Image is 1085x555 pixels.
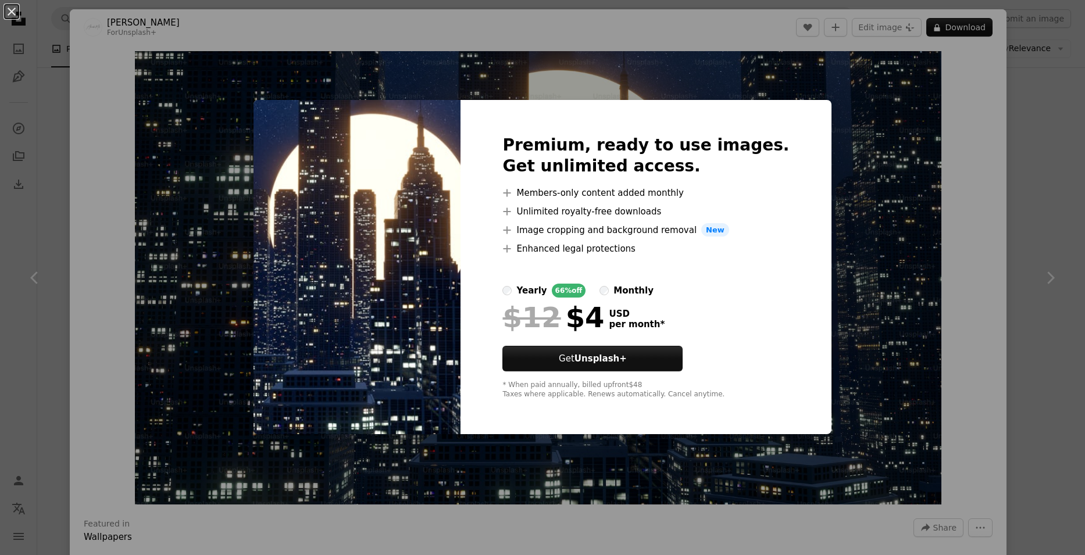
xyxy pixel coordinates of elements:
span: per month * [609,319,665,330]
li: Enhanced legal protections [502,242,789,256]
input: yearly66%off [502,286,512,295]
span: New [701,223,729,237]
img: premium_photo-1671229456411-659ff6049231 [254,100,461,435]
li: Members-only content added monthly [502,186,789,200]
h2: Premium, ready to use images. Get unlimited access. [502,135,789,177]
div: monthly [613,284,654,298]
span: USD [609,309,665,319]
span: $12 [502,302,561,332]
div: yearly [516,284,547,298]
div: $4 [502,302,604,332]
li: Unlimited royalty-free downloads [502,205,789,219]
li: Image cropping and background removal [502,223,789,237]
strong: Unsplash+ [574,353,627,364]
div: * When paid annually, billed upfront $48 Taxes where applicable. Renews automatically. Cancel any... [502,381,789,399]
input: monthly [599,286,609,295]
button: GetUnsplash+ [502,346,683,371]
div: 66% off [552,284,586,298]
